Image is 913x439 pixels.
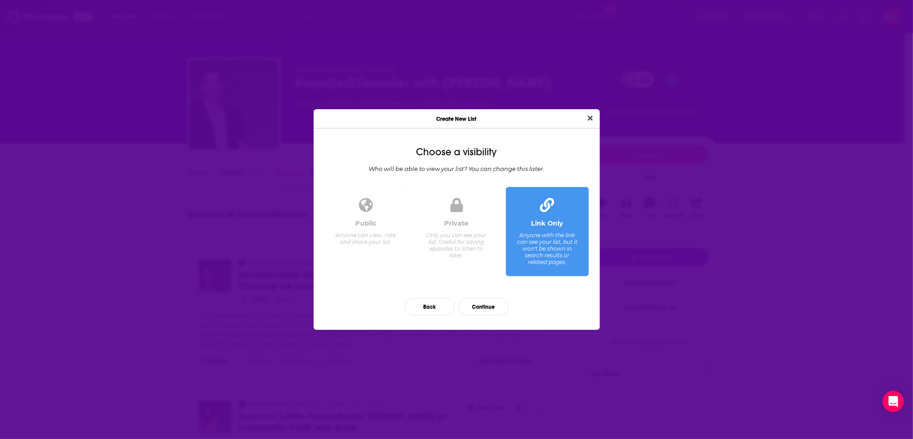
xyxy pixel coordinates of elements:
button: Close [584,113,596,124]
div: Create New List [314,109,600,128]
button: Back [405,298,455,315]
div: Link Only [531,219,563,227]
div: Private [445,219,469,227]
div: Who will be able to view your list? You can change this later. [321,165,593,172]
div: Anyone can view, rate and share your list. [335,232,396,245]
div: Open Intercom Messenger [883,391,904,412]
div: Anyone with the link can see your list, but it won't be shown in search results or related pages. [516,232,578,265]
div: Public [355,219,377,227]
div: Choose a visibility [321,146,593,158]
div: Only you can see your list. Useful for saving episodes to listen to later. [426,232,487,259]
button: Continue [459,298,509,315]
